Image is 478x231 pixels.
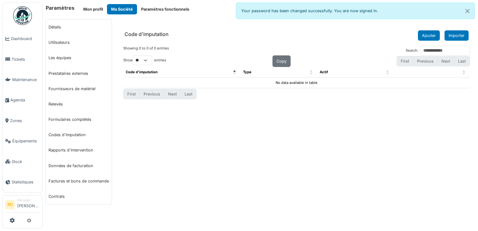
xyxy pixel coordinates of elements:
nav: pagination [123,89,470,99]
span: Type [243,70,252,74]
a: Fournisseurs de matériel [46,81,112,96]
nav: pagination [397,56,470,66]
a: Données de facturation [46,158,112,173]
button: Importer [445,30,469,41]
span: Actif: Activate to sort [386,67,390,77]
a: Statistiques [3,172,42,192]
h6: Paramètres [46,5,74,11]
a: Agenda [3,90,42,110]
img: Badge_color-CXgf-gQk.svg [13,6,32,25]
button: Mon profil [79,4,107,14]
span: Tickets [12,56,40,62]
span: Maintenance [12,77,40,83]
a: Utilisateurs [46,35,112,50]
a: Maintenance [3,69,42,90]
span: Type: Activate to sort [310,67,313,77]
a: RD Manager[PERSON_NAME] [5,198,40,213]
span: Zones [10,118,40,124]
button: Paramètres fonctionnels [137,4,193,14]
span: Statistiques [12,179,40,185]
a: Factures et bons de commande [46,173,112,189]
span: Équipements [12,138,40,144]
a: Rapports d'intervention [46,142,112,158]
button: Ajouter [418,30,440,41]
a: Prestataires externes [46,66,112,81]
li: [PERSON_NAME] [17,198,40,211]
span: Agenda [10,97,40,103]
a: Formulaires complétés [46,112,112,127]
span: Copy [277,59,287,64]
a: Codes d'imputation [46,127,112,142]
button: Copy [272,55,291,67]
div: Your password has been changed successfully. You are now signed in. [236,3,475,19]
a: Stock [3,151,42,172]
span: : Activate to sort [462,67,466,77]
li: RD [5,200,15,209]
button: Ma Société [107,4,137,14]
a: Contrats [46,189,112,204]
td: No data available in table [123,78,470,88]
a: Tickets [3,49,42,69]
a: Équipements [3,131,42,151]
button: Close [460,3,475,19]
span: Code d'imputation: Activate to invert sorting [233,67,237,77]
span: Dashboard [11,36,40,42]
label: Search: [406,48,418,53]
span: Actif [320,70,328,74]
div: Manager [17,198,40,203]
select: Showentries [133,55,152,65]
a: Détails [46,19,112,35]
a: Relevés [46,96,112,112]
a: Zones [3,110,42,131]
span: Stock [12,159,40,165]
label: Show entries [123,55,166,65]
span: Code d'imputation [126,70,158,74]
div: Showing 0 to 0 of 0 entries [123,46,169,55]
a: Les équipes [46,50,112,65]
h6: Code d'imputation [125,31,169,37]
a: Dashboard [3,28,42,49]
